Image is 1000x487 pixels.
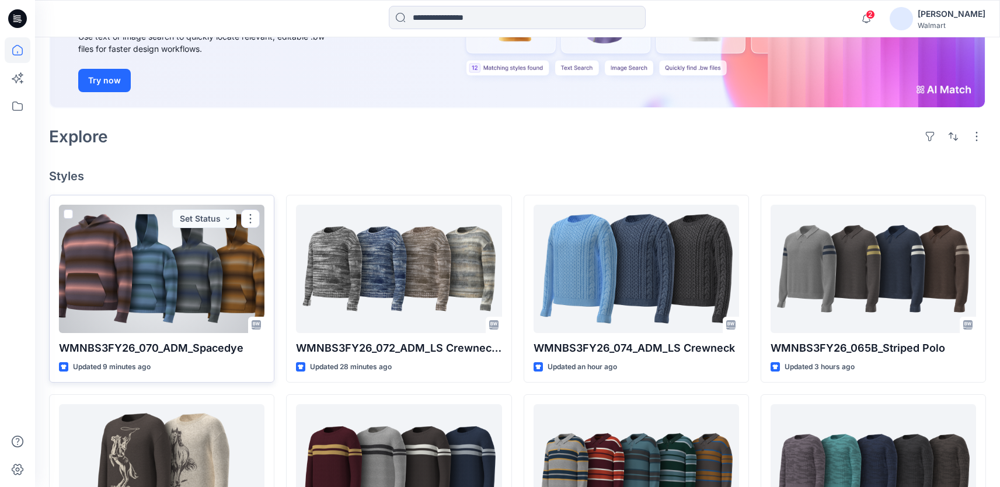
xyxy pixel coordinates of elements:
p: Updated 9 minutes ago [73,361,151,373]
div: Use text or image search to quickly locate relevant, editable .bw files for faster design workflows. [78,30,341,55]
div: Walmart [918,21,985,30]
p: Updated 3 hours ago [785,361,855,373]
a: WMNBS3FY26_072_ADM_LS Crewneck Brushed [296,205,501,333]
h4: Styles [49,169,986,183]
p: WMNBS3FY26_070_ADM_Spacedye [59,340,264,356]
img: avatar [890,7,913,30]
a: WMNBS3FY26_074_ADM_LS Crewneck [534,205,739,333]
p: Updated 28 minutes ago [310,361,392,373]
span: 2 [866,10,875,19]
p: Updated an hour ago [548,361,617,373]
p: WMNBS3FY26_065B_Striped Polo [771,340,976,356]
p: WMNBS3FY26_074_ADM_LS Crewneck [534,340,739,356]
div: [PERSON_NAME] [918,7,985,21]
h2: Explore [49,127,108,146]
a: WMNBS3FY26_065B_Striped Polo [771,205,976,333]
a: WMNBS3FY26_070_ADM_Spacedye [59,205,264,333]
button: Try now [78,69,131,92]
p: WMNBS3FY26_072_ADM_LS Crewneck Brushed [296,340,501,356]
